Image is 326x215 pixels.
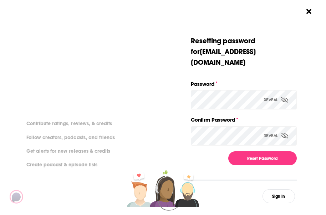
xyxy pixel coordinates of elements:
div: Resetting password for [EMAIL_ADDRESS][DOMAIN_NAME] [191,36,297,68]
a: create an account [56,38,127,48]
li: Get alerts for new releases & credits [22,147,115,155]
img: Podchaser - Follow, Share and Rate Podcasts [9,190,78,204]
li: On Podchaser you can: [22,107,157,113]
a: Podchaser - Follow, Share and Rate Podcasts [9,190,72,204]
li: Contribute ratings, reviews, & credits [22,119,117,128]
div: Reveal [264,90,288,109]
label: Password [191,79,297,89]
div: Reveal [264,126,288,146]
li: Follow creators, podcasts, and friends [22,133,120,142]
button: Reset Password [228,151,297,165]
label: Confirm Password [191,115,297,124]
button: Sign in [263,189,295,203]
li: Create podcast & episode lists [22,160,102,169]
button: Close Button [302,5,316,18]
